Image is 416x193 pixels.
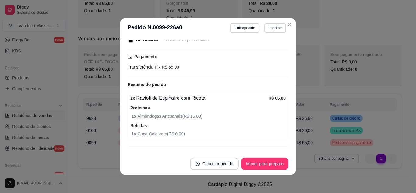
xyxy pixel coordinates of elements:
span: close-circle [196,162,200,166]
span: Transferência Pix [128,65,160,70]
strong: Pagamento [134,54,157,59]
span: Almôndegas Artesanais ( R$ 15,00 ) [132,113,286,120]
button: Imprimir [264,23,286,33]
button: Editarpedido [230,23,259,33]
button: close-circleCancelar pedido [190,158,239,170]
strong: 1 x [132,131,137,136]
strong: 1 x [132,114,137,119]
span: credit-card [128,55,132,59]
span: R$ 65,00 [160,65,179,70]
div: Ravioli de Espinafre com Ricota [130,95,268,102]
strong: R$ 65,00 [268,96,286,101]
button: Close [285,20,294,29]
span: Coca-Cola zero ( R$ 0,00 ) [132,130,286,137]
strong: Resumo do pedido [128,82,166,87]
button: Mover para preparo [241,158,288,170]
strong: Proteínas [130,105,150,110]
strong: 1 x [130,96,135,101]
h3: Pedido N. 0099-226a0 [128,23,182,33]
strong: Bebidas [130,123,147,128]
